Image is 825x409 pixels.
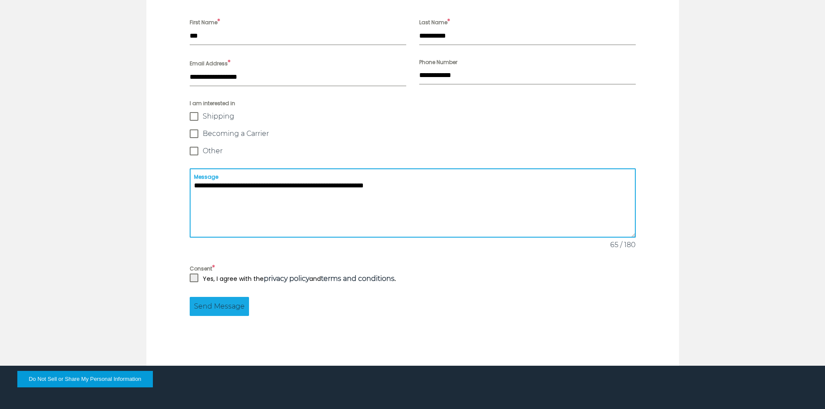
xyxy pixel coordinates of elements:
label: Consent [190,263,636,274]
a: terms and conditions [321,274,395,283]
p: Yes, I agree with the and [203,274,396,284]
a: privacy policy [264,274,309,283]
span: Send Message [194,301,245,312]
button: Send Message [190,297,249,316]
label: Other [190,147,636,155]
label: Becoming a Carrier [190,129,636,138]
span: I am interested in [190,99,636,108]
span: 65 / 180 [601,240,636,250]
button: Do Not Sell or Share My Personal Information [17,371,153,387]
span: Shipping [203,112,234,121]
span: Other [203,147,223,155]
label: Shipping [190,112,636,121]
strong: . [321,274,396,283]
span: Becoming a Carrier [203,129,269,138]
